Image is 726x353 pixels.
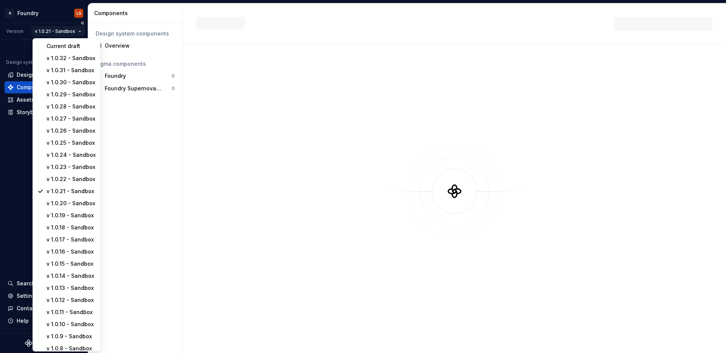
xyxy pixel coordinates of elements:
[47,272,96,280] div: v 1.0.14 - Sandbox
[47,187,96,195] div: v 1.0.21 - Sandbox
[47,296,96,304] div: v 1.0.12 - Sandbox
[47,151,96,159] div: v 1.0.24 - Sandbox
[47,308,96,316] div: v 1.0.11 - Sandbox
[47,103,96,110] div: v 1.0.28 - Sandbox
[47,200,96,207] div: v 1.0.20 - Sandbox
[47,42,96,50] div: Current draft
[47,91,96,98] div: v 1.0.29 - Sandbox
[47,175,96,183] div: v 1.0.22 - Sandbox
[47,212,96,219] div: v 1.0.19 - Sandbox
[47,54,96,62] div: v 1.0.32 - Sandbox
[47,333,96,340] div: v 1.0.9 - Sandbox
[47,127,96,135] div: v 1.0.26 - Sandbox
[47,260,96,268] div: v 1.0.15 - Sandbox
[47,248,96,255] div: v 1.0.16 - Sandbox
[47,236,96,243] div: v 1.0.17 - Sandbox
[47,115,96,122] div: v 1.0.27 - Sandbox
[47,79,96,86] div: v 1.0.30 - Sandbox
[47,224,96,231] div: v 1.0.18 - Sandbox
[47,163,96,171] div: v 1.0.23 - Sandbox
[47,345,96,352] div: v 1.0.8 - Sandbox
[47,67,96,74] div: v 1.0.31 - Sandbox
[47,139,96,147] div: v 1.0.25 - Sandbox
[47,320,96,328] div: v 1.0.10 - Sandbox
[47,284,96,292] div: v 1.0.13 - Sandbox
